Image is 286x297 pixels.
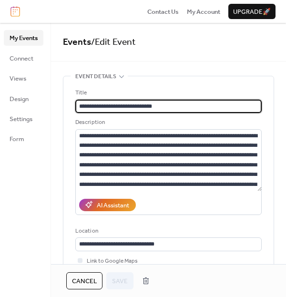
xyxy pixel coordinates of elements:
a: Settings [4,111,43,126]
span: Design [10,94,29,104]
span: My Account [187,7,220,17]
a: Contact Us [147,7,179,16]
button: Cancel [66,272,102,289]
img: logo [10,6,20,17]
span: / Edit Event [91,33,136,51]
span: Contact Us [147,7,179,17]
span: Views [10,74,26,83]
span: Settings [10,114,32,124]
a: My Events [4,30,43,45]
a: Form [4,131,43,146]
a: My Account [187,7,220,16]
span: My Events [10,33,38,43]
a: Events [63,33,91,51]
a: Design [4,91,43,106]
span: Connect [10,54,33,63]
div: AI Assistant [97,201,129,210]
span: Cancel [72,277,97,286]
span: Link to Google Maps [87,256,138,266]
button: AI Assistant [79,199,136,211]
span: Upgrade 🚀 [233,7,271,17]
span: Form [10,134,24,144]
a: Views [4,71,43,86]
div: Description [75,118,260,127]
span: Event details [75,72,116,82]
div: Title [75,88,260,98]
div: Location [75,226,260,236]
button: Upgrade🚀 [228,4,276,19]
a: Connect [4,51,43,66]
